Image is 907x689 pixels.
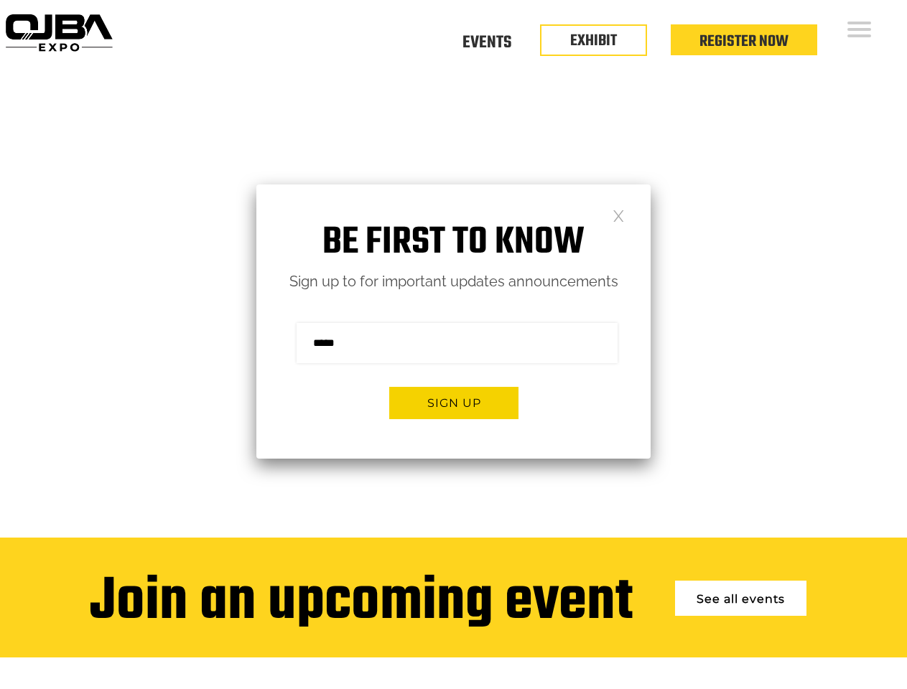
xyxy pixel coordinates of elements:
a: EXHIBIT [570,29,617,53]
a: Close [613,209,625,221]
button: Sign up [389,387,518,419]
p: Sign up to for important updates announcements [256,269,651,294]
a: See all events [675,581,806,616]
h1: Be first to know [256,220,651,266]
div: Join an upcoming event [90,570,633,636]
a: Register Now [699,29,789,54]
